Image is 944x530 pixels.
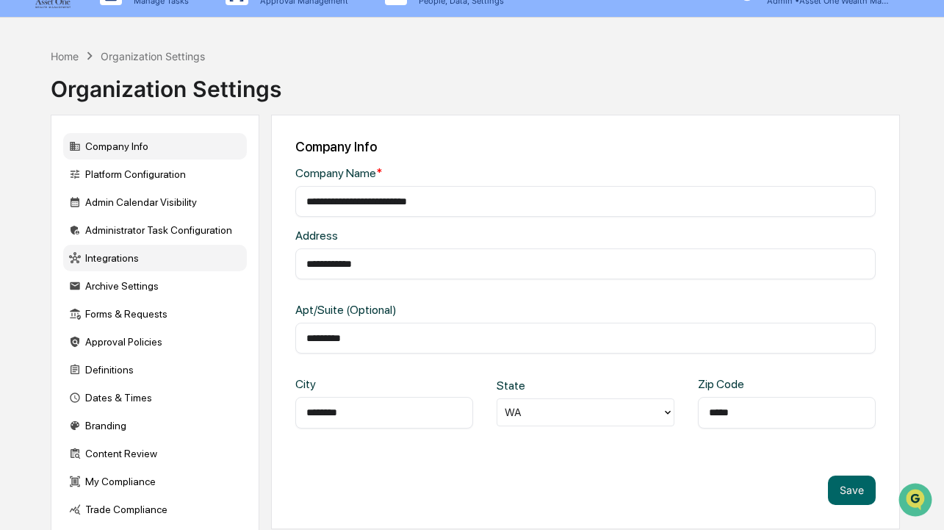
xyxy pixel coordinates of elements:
[63,189,247,215] div: Admin Calendar Visibility
[63,301,247,327] div: Forms & Requests
[63,496,247,523] div: Trade Compliance
[15,31,267,54] p: How can we help?
[63,384,247,411] div: Dates & Times
[63,217,247,243] div: Administrator Task Configuration
[63,357,247,383] div: Definitions
[101,179,188,206] a: 🗄️Attestations
[698,377,778,391] div: Zip Code
[29,213,93,228] span: Data Lookup
[63,329,247,355] div: Approval Policies
[63,273,247,299] div: Archive Settings
[295,229,557,243] div: Address
[15,187,26,198] div: 🖐️
[63,468,247,495] div: My Compliance
[63,133,247,160] div: Company Info
[250,117,267,135] button: Start new chat
[51,64,281,102] div: Organization Settings
[146,249,178,260] span: Pylon
[497,379,577,393] div: State
[63,161,247,187] div: Platform Configuration
[63,440,247,467] div: Content Review
[15,215,26,226] div: 🔎
[15,112,41,139] img: 1746055101610-c473b297-6a78-478c-a979-82029cc54cd1
[107,187,118,198] div: 🗄️
[104,248,178,260] a: Powered byPylon
[295,377,375,391] div: City
[828,476,876,505] button: Save
[897,481,937,521] iframe: Open customer support
[101,50,205,62] div: Organization Settings
[63,412,247,439] div: Branding
[9,207,98,234] a: 🔎Data Lookup
[121,185,182,200] span: Attestations
[9,179,101,206] a: 🖐️Preclearance
[50,127,192,139] div: We're offline, we'll be back soon
[51,50,79,62] div: Home
[295,166,557,180] div: Company Name
[50,112,241,127] div: Start new chat
[29,185,95,200] span: Preclearance
[295,303,557,317] div: Apt/Suite (Optional)
[63,245,247,271] div: Integrations
[295,139,876,154] div: Company Info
